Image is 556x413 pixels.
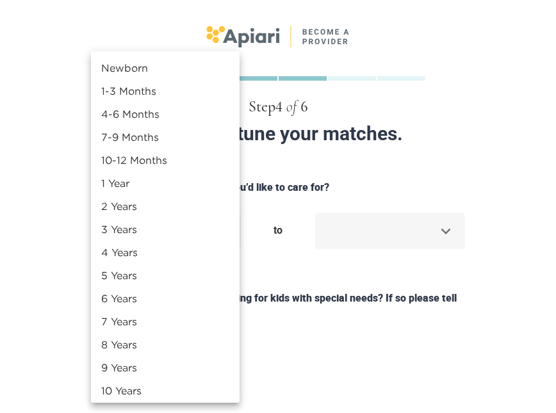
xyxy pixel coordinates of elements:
li: 4 Years [91,241,240,264]
li: 2 Years [91,195,240,218]
li: 7 Years [91,310,240,333]
li: 3 Years [91,218,240,241]
li: 5 Years [91,264,240,287]
li: 9 Years [91,356,240,379]
li: 7-9 Months [91,126,240,149]
li: 6 Years [91,287,240,310]
li: 10 Years [91,379,240,402]
li: 1-3 Months [91,79,240,102]
li: 1 Year [91,172,240,195]
li: Newborn [91,56,240,79]
li: 4-6 Months [91,102,240,126]
li: 8 Years [91,333,240,356]
li: 10-12 Months [91,149,240,172]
